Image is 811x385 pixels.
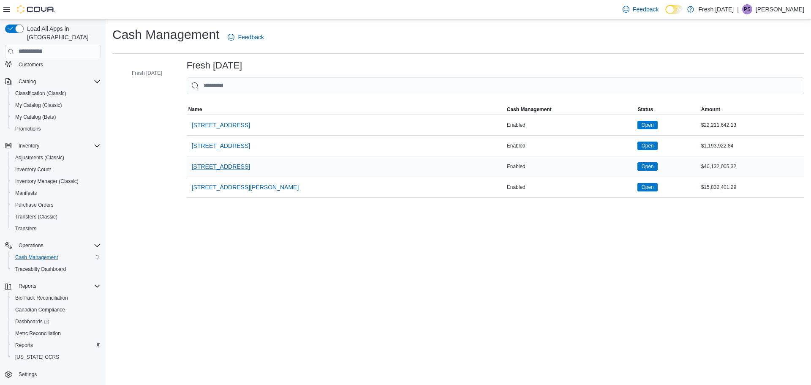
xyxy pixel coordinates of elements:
[15,154,64,161] span: Adjustments (Classic)
[15,369,101,380] span: Settings
[12,305,68,315] a: Canadian Compliance
[641,121,653,129] span: Open
[641,183,653,191] span: Open
[633,5,659,14] span: Feedback
[12,252,101,262] span: Cash Management
[12,112,101,122] span: My Catalog (Beta)
[188,158,253,175] button: [STREET_ADDRESS]
[699,182,804,192] div: $15,832,401.29
[12,340,101,350] span: Reports
[187,60,242,71] h3: Fresh [DATE]
[12,176,101,186] span: Inventory Manager (Classic)
[192,142,250,150] span: [STREET_ADDRESS]
[665,5,683,14] input: Dark Mode
[8,304,104,316] button: Canadian Compliance
[12,164,54,175] a: Inventory Count
[12,293,101,303] span: BioTrack Reconciliation
[505,104,636,115] button: Cash Management
[8,292,104,304] button: BioTrack Reconciliation
[15,141,101,151] span: Inventory
[12,317,101,327] span: Dashboards
[737,4,739,14] p: |
[637,183,657,191] span: Open
[2,58,104,71] button: Customers
[15,330,61,337] span: Metrc Reconciliation
[8,99,104,111] button: My Catalog (Classic)
[8,351,104,363] button: [US_STATE] CCRS
[15,240,47,251] button: Operations
[19,78,36,85] span: Catalog
[188,106,202,113] span: Name
[15,76,39,87] button: Catalog
[636,104,699,115] button: Status
[701,106,720,113] span: Amount
[12,264,101,274] span: Traceabilty Dashboard
[12,124,44,134] a: Promotions
[619,1,662,18] a: Feedback
[17,5,55,14] img: Cova
[15,213,57,220] span: Transfers (Classic)
[641,142,653,150] span: Open
[8,111,104,123] button: My Catalog (Beta)
[224,29,267,46] a: Feedback
[8,175,104,187] button: Inventory Manager (Classic)
[19,371,37,378] span: Settings
[15,60,46,70] a: Customers
[8,251,104,263] button: Cash Management
[19,61,43,68] span: Customers
[12,252,61,262] a: Cash Management
[12,352,101,362] span: Washington CCRS
[19,283,36,289] span: Reports
[12,212,101,222] span: Transfers (Classic)
[120,68,166,78] button: Fresh [DATE]
[699,104,804,115] button: Amount
[8,263,104,275] button: Traceabilty Dashboard
[15,76,101,87] span: Catalog
[698,4,734,14] p: Fresh [DATE]
[756,4,804,14] p: [PERSON_NAME]
[12,88,101,98] span: Classification (Classic)
[637,106,653,113] span: Status
[15,225,36,232] span: Transfers
[192,121,250,129] span: [STREET_ADDRESS]
[8,123,104,135] button: Promotions
[12,340,36,350] a: Reports
[19,142,39,149] span: Inventory
[637,121,657,129] span: Open
[2,240,104,251] button: Operations
[19,242,44,249] span: Operations
[12,176,82,186] a: Inventory Manager (Classic)
[507,106,552,113] span: Cash Management
[15,90,66,97] span: Classification (Classic)
[24,25,101,41] span: Load All Apps in [GEOGRAPHIC_DATA]
[8,152,104,164] button: Adjustments (Classic)
[15,281,40,291] button: Reports
[742,4,752,14] div: Paige Sampson
[12,200,57,210] a: Purchase Orders
[12,153,101,163] span: Adjustments (Classic)
[12,164,101,175] span: Inventory Count
[505,120,636,130] div: Enabled
[238,33,264,41] span: Feedback
[15,102,62,109] span: My Catalog (Classic)
[2,280,104,292] button: Reports
[2,140,104,152] button: Inventory
[15,342,33,349] span: Reports
[12,188,101,198] span: Manifests
[187,104,505,115] button: Name
[12,153,68,163] a: Adjustments (Classic)
[12,188,40,198] a: Manifests
[15,178,79,185] span: Inventory Manager (Classic)
[637,142,657,150] span: Open
[699,161,804,172] div: $40,132,005.32
[12,317,52,327] a: Dashboards
[8,211,104,223] button: Transfers (Classic)
[8,187,104,199] button: Manifests
[12,88,70,98] a: Classification (Classic)
[15,141,43,151] button: Inventory
[12,100,101,110] span: My Catalog (Classic)
[12,200,101,210] span: Purchase Orders
[132,70,162,76] span: Fresh [DATE]
[15,59,101,70] span: Customers
[12,305,101,315] span: Canadian Compliance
